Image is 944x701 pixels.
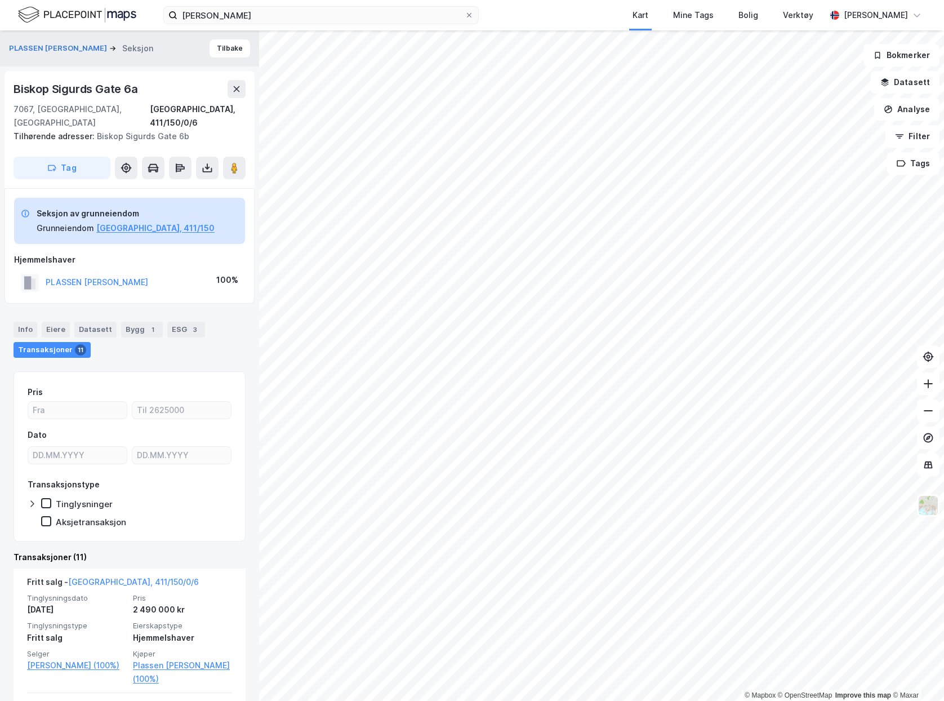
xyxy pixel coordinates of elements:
[28,402,127,419] input: Fra
[28,385,43,399] div: Pris
[673,8,714,22] div: Mine Tags
[863,44,939,66] button: Bokmerker
[96,221,215,235] button: [GEOGRAPHIC_DATA], 411/150
[133,631,232,645] div: Hjemmelshaver
[27,659,126,672] a: [PERSON_NAME] (100%)
[874,98,939,121] button: Analyse
[9,43,109,54] button: PLASSEN [PERSON_NAME]
[27,575,199,593] div: Fritt salg -
[27,603,126,616] div: [DATE]
[28,478,100,491] div: Transaksjonstype
[147,324,158,335] div: 1
[28,447,127,464] input: DD.MM.YYYY
[888,647,944,701] div: Kontrollprogram for chat
[14,253,245,267] div: Hjemmelshaver
[745,691,776,699] a: Mapbox
[133,593,232,603] span: Pris
[216,273,238,287] div: 100%
[888,647,944,701] iframe: Chat Widget
[14,131,97,141] span: Tilhørende adresser:
[885,125,939,148] button: Filter
[14,130,237,143] div: Biskop Sigurds Gate 6b
[14,551,246,564] div: Transaksjoner (11)
[122,42,153,55] div: Seksjon
[56,517,126,527] div: Aksjetransaksjon
[133,659,232,686] a: Plassen [PERSON_NAME] (100%)
[210,39,250,57] button: Tilbake
[14,342,91,358] div: Transaksjoner
[633,8,648,22] div: Kart
[132,447,231,464] input: DD.MM.YYYY
[27,621,126,631] span: Tinglysningstype
[14,103,150,130] div: 7067, [GEOGRAPHIC_DATA], [GEOGRAPHIC_DATA]
[75,344,86,356] div: 11
[778,691,832,699] a: OpenStreetMap
[177,7,465,24] input: Søk på adresse, matrikkel, gårdeiere, leietakere eller personer
[835,691,891,699] a: Improve this map
[42,322,70,338] div: Eiere
[18,5,136,25] img: logo.f888ab2527a4732fd821a326f86c7f29.svg
[167,322,205,338] div: ESG
[783,8,813,22] div: Verktøy
[132,402,231,419] input: Til 2625000
[28,428,47,442] div: Dato
[14,322,37,338] div: Info
[27,631,126,645] div: Fritt salg
[150,103,246,130] div: [GEOGRAPHIC_DATA], 411/150/0/6
[74,322,117,338] div: Datasett
[738,8,758,22] div: Bolig
[56,499,113,509] div: Tinglysninger
[68,577,199,587] a: [GEOGRAPHIC_DATA], 411/150/0/6
[27,593,126,603] span: Tinglysningsdato
[871,71,939,94] button: Datasett
[14,80,140,98] div: Biskop Sigurds Gate 6a
[133,649,232,659] span: Kjøper
[918,495,939,516] img: Z
[133,603,232,616] div: 2 490 000 kr
[189,324,201,335] div: 3
[37,221,94,235] div: Grunneiendom
[887,152,939,175] button: Tags
[14,157,110,179] button: Tag
[844,8,908,22] div: [PERSON_NAME]
[37,207,215,220] div: Seksjon av grunneiendom
[27,649,126,659] span: Selger
[133,621,232,631] span: Eierskapstype
[121,322,163,338] div: Bygg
